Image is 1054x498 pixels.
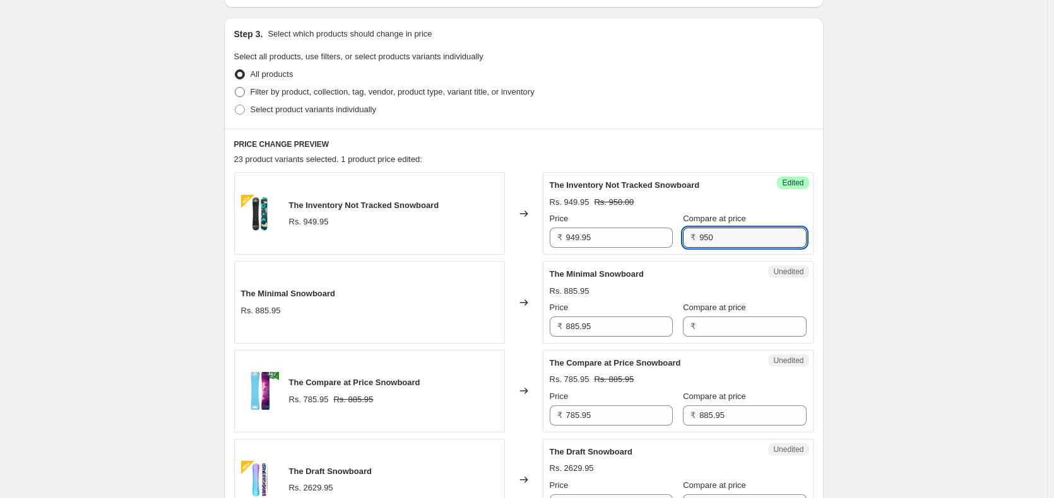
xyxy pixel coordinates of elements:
span: Price [550,303,569,312]
div: Rs. 949.95 [550,196,589,209]
strike: Rs. 950.00 [594,196,634,209]
span: ₹ [690,321,696,331]
img: badged-1757334956589_80x.png [241,372,279,410]
span: 23 product variants selected. 1 product price edited: [234,154,422,164]
span: Filter by product, collection, tag, vendor, product type, variant title, or inventory [251,87,535,96]
span: ₹ [690,233,696,242]
strike: Rs. 885.95 [333,393,373,406]
span: ₹ [557,321,562,331]
span: All products [251,69,293,79]
span: Compare at price [683,303,746,312]
span: Edited [782,178,803,188]
strike: Rs. 885.95 [594,373,634,386]
span: Compare at price [683,480,746,490]
span: Select all products, use filters, or select products variants individually [234,52,483,61]
span: Unedited [773,444,803,455]
div: Rs. 2629.95 [289,482,333,494]
span: ₹ [557,410,562,420]
span: Price [550,391,569,401]
div: Rs. 885.95 [550,285,589,298]
h2: Step 3. [234,28,263,40]
span: ₹ [557,233,562,242]
span: The Inventory Not Tracked Snowboard [289,200,439,210]
span: The Draft Snowboard [289,466,372,476]
span: The Compare at Price Snowboard [289,378,420,387]
div: Rs. 785.95 [550,373,589,386]
span: Unedited [773,356,803,366]
div: Rs. 785.95 [289,393,329,406]
div: Rs. 885.95 [241,304,281,317]
div: Rs. 2629.95 [550,462,594,475]
p: Select which products should change in price [268,28,432,40]
h6: PRICE CHANGE PREVIEW [234,139,814,149]
span: Unedited [773,267,803,277]
span: The Minimal Snowboard [550,269,644,279]
span: The Inventory Not Tracked Snowboard [550,180,700,190]
span: The Minimal Snowboard [241,289,336,298]
span: Compare at price [683,214,746,223]
span: The Compare at Price Snowboard [550,358,681,368]
span: Price [550,480,569,490]
div: Rs. 949.95 [289,216,329,228]
span: Price [550,214,569,223]
span: ₹ [690,410,696,420]
span: Compare at price [683,391,746,401]
span: Select product variants individually [251,105,376,114]
span: The Draft Snowboard [550,447,632,456]
img: badged-1757038760399_80x.png [241,195,279,233]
